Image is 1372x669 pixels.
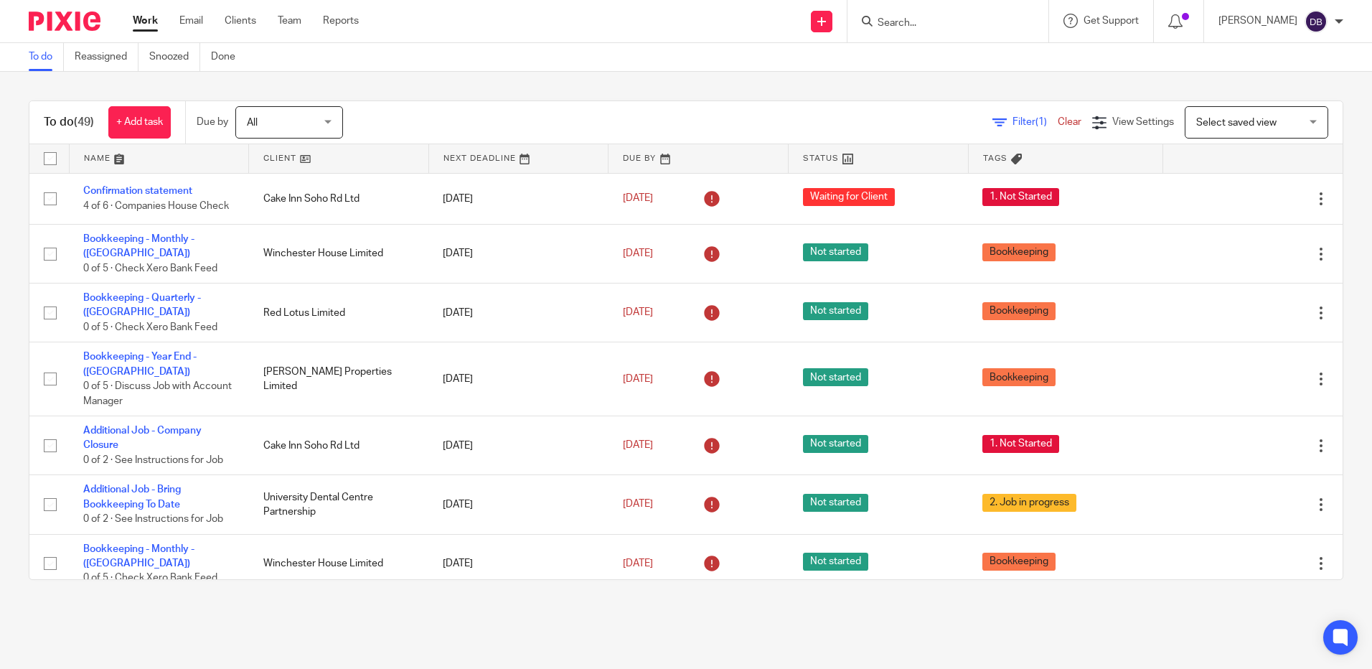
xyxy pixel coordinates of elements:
[1196,118,1277,128] span: Select saved view
[83,514,223,524] span: 0 of 2 · See Instructions for Job
[803,188,895,206] span: Waiting for Client
[133,14,158,28] a: Work
[982,553,1056,571] span: Bookkeeping
[623,374,653,384] span: [DATE]
[249,475,429,534] td: University Dental Centre Partnership
[1058,117,1081,127] a: Clear
[1084,16,1139,26] span: Get Support
[83,544,194,569] a: Bookkeeping - Monthly - ([GEOGRAPHIC_DATA])
[83,293,201,317] a: Bookkeeping - Quarterly - ([GEOGRAPHIC_DATA])
[623,308,653,318] span: [DATE]
[83,201,229,211] span: 4 of 6 · Companies House Check
[623,441,653,451] span: [DATE]
[247,118,258,128] span: All
[623,558,653,569] span: [DATE]
[225,14,256,28] a: Clients
[197,115,228,129] p: Due by
[1218,14,1297,28] p: [PERSON_NAME]
[983,154,1007,162] span: Tags
[179,14,203,28] a: Email
[83,352,197,376] a: Bookkeeping - Year End - ([GEOGRAPHIC_DATA])
[83,234,194,258] a: Bookkeeping - Monthly - ([GEOGRAPHIC_DATA])
[83,573,217,583] span: 0 of 5 · Check Xero Bank Feed
[249,173,429,224] td: Cake Inn Soho Rd Ltd
[982,368,1056,386] span: Bookkeeping
[83,485,181,509] a: Additional Job - Bring Bookkeeping To Date
[803,553,868,571] span: Not started
[83,455,223,465] span: 0 of 2 · See Instructions for Job
[75,43,138,71] a: Reassigned
[428,534,609,593] td: [DATE]
[323,14,359,28] a: Reports
[803,494,868,512] span: Not started
[44,115,94,130] h1: To do
[83,263,217,273] span: 0 of 5 · Check Xero Bank Feed
[29,43,64,71] a: To do
[211,43,246,71] a: Done
[623,194,653,204] span: [DATE]
[623,248,653,258] span: [DATE]
[982,188,1059,206] span: 1. Not Started
[83,322,217,332] span: 0 of 5 · Check Xero Bank Feed
[428,284,609,342] td: [DATE]
[278,14,301,28] a: Team
[1305,10,1328,33] img: svg%3E
[1035,117,1047,127] span: (1)
[876,17,1005,30] input: Search
[803,302,868,320] span: Not started
[249,284,429,342] td: Red Lotus Limited
[1112,117,1174,127] span: View Settings
[249,416,429,475] td: Cake Inn Soho Rd Ltd
[249,534,429,593] td: Winchester House Limited
[803,243,868,261] span: Not started
[803,435,868,453] span: Not started
[83,381,232,406] span: 0 of 5 · Discuss Job with Account Manager
[982,243,1056,261] span: Bookkeeping
[428,342,609,416] td: [DATE]
[428,416,609,475] td: [DATE]
[428,224,609,283] td: [DATE]
[83,426,202,450] a: Additional Job - Company Closure
[623,500,653,510] span: [DATE]
[29,11,100,31] img: Pixie
[74,116,94,128] span: (49)
[982,435,1059,453] span: 1. Not Started
[249,342,429,416] td: [PERSON_NAME] Properties Limited
[803,368,868,386] span: Not started
[83,186,192,196] a: Confirmation statement
[428,173,609,224] td: [DATE]
[149,43,200,71] a: Snoozed
[428,475,609,534] td: [DATE]
[108,106,171,139] a: + Add task
[982,494,1076,512] span: 2. Job in progress
[1012,117,1058,127] span: Filter
[249,224,429,283] td: Winchester House Limited
[982,302,1056,320] span: Bookkeeping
